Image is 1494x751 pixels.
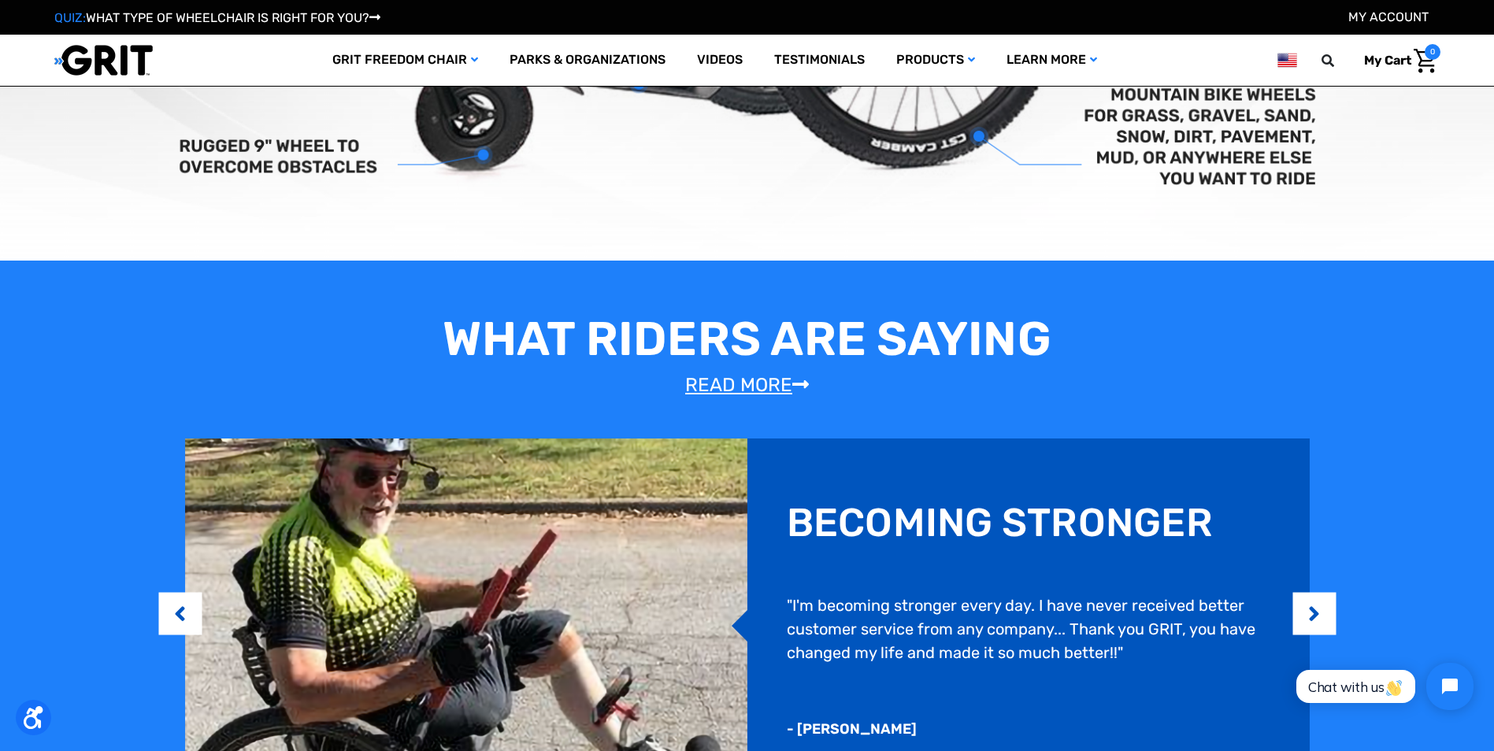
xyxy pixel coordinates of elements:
a: Products [880,35,991,86]
a: Account [1348,9,1429,24]
span: 0 [1425,44,1440,60]
h3: Becoming stronger [787,499,1213,546]
a: Videos [681,35,758,86]
button: Next [1307,590,1322,638]
a: Learn More [991,35,1113,86]
button: Previous [172,590,188,638]
img: GRIT All-Terrain Wheelchair and Mobility Equipment [54,44,153,76]
a: QUIZ:WHAT TYPE OF WHEELCHAIR IS RIGHT FOR YOU? [54,10,380,25]
span: Phone Number [264,65,349,80]
iframe: Tidio Chat [1279,649,1487,723]
p: - [PERSON_NAME] [787,719,917,740]
a: Cart with 0 items [1352,44,1440,77]
p: "I'm becoming stronger every day. I have never received better customer service from any company.... [787,594,1270,664]
a: Read More [685,374,809,396]
span: My Cart [1364,53,1411,68]
input: Search [1329,44,1352,77]
a: GRIT Freedom Chair [317,35,494,86]
a: Testimonials [758,35,880,86]
img: us.png [1277,50,1296,70]
span: QUIZ: [54,10,86,25]
a: Parks & Organizations [494,35,681,86]
img: Cart [1414,49,1437,73]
